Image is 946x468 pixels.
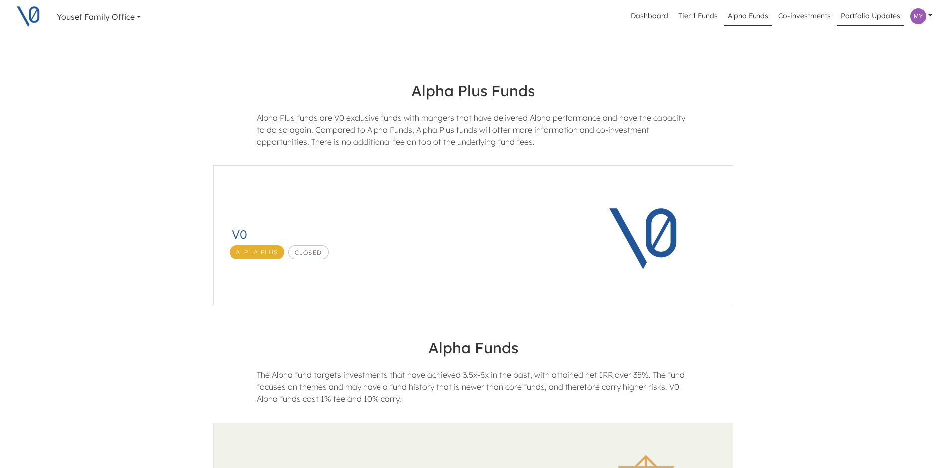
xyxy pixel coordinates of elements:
img: Profile [910,8,926,24]
a: V0Alpha PlusClosedV0 [211,163,735,307]
div: The Alpha fund targets investments that have achieved 3.5x-8x in the past, with attained net IRR ... [249,369,697,413]
a: Dashboard [627,7,672,26]
a: Tier 1 Funds [674,7,722,26]
img: V0 [583,174,708,299]
a: Yousef Family Office [53,7,145,27]
a: Co-investments [774,7,835,26]
span: Closed [288,245,329,259]
a: Portfolio Updates [837,7,904,26]
span: Yousef Family Office [57,12,135,22]
h4: Alpha Funds [205,331,742,365]
h4: Alpha Plus Funds [205,74,742,108]
img: V0 logo [16,4,41,29]
div: Alpha Plus funds are V0 exclusive funds with mangers that have delivered Alpha performance and ha... [249,112,697,156]
h3: V0 [232,227,552,242]
a: Alpha Funds [724,7,772,26]
span: Alpha Plus [230,245,284,259]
